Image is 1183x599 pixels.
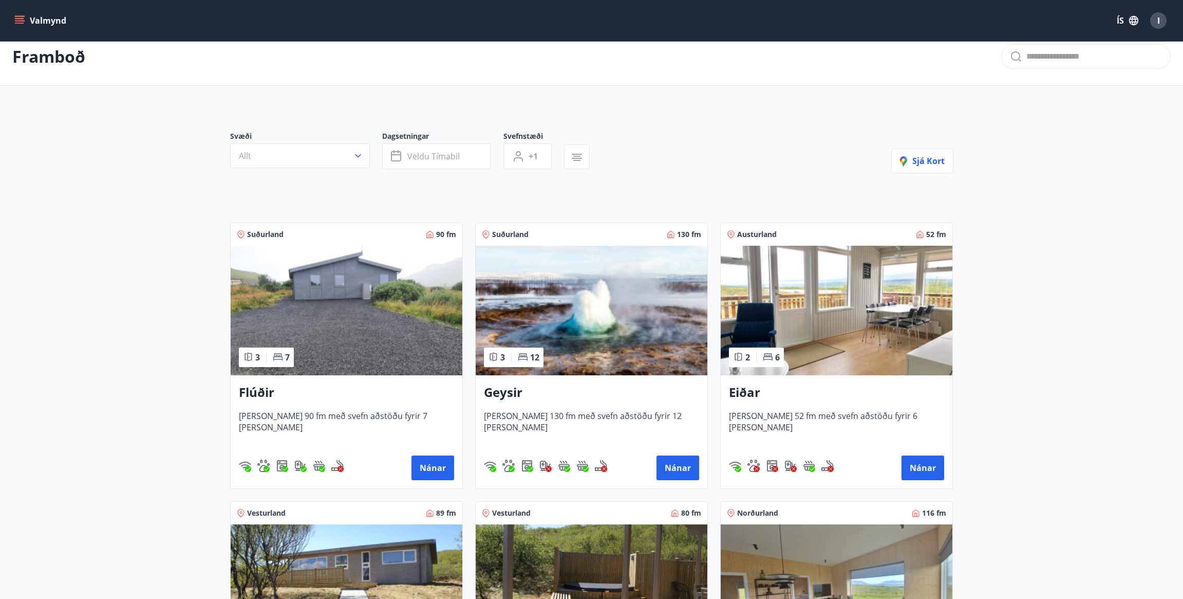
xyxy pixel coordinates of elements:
span: 89 fm [436,508,456,518]
div: Reykingar / Vape [331,460,344,472]
img: pxcaIm5dSOV3FS4whs1soiYWTwFQvksT25a9J10C.svg [257,460,270,472]
button: ÍS [1111,11,1144,30]
span: 116 fm [922,508,946,518]
span: Austurland [737,229,777,240]
button: Allt [230,143,370,168]
span: 12 [530,352,539,363]
img: QNIUl6Cv9L9rHgMXwuzGLuiJOj7RKqxk9mBFPqjq.svg [331,460,344,472]
span: I [1157,15,1160,26]
span: +1 [529,151,538,162]
span: [PERSON_NAME] 130 fm með svefn aðstöðu fyrir 12 [PERSON_NAME] [484,410,699,444]
img: nH7E6Gw2rvWFb8XaSdRp44dhkQaj4PJkOoRYItBQ.svg [294,460,307,472]
span: Veldu tímabil [407,151,460,162]
img: QNIUl6Cv9L9rHgMXwuzGLuiJOj7RKqxk9mBFPqjq.svg [595,460,607,472]
div: Þvottavél [766,460,778,472]
img: HJRyFFsYp6qjeUYhR4dAD8CaCEsnIFYZ05miwXoh.svg [239,460,251,472]
button: Nánar [902,456,944,480]
span: Vesturland [247,508,286,518]
img: Paella dish [231,246,462,375]
img: HJRyFFsYp6qjeUYhR4dAD8CaCEsnIFYZ05miwXoh.svg [729,460,741,472]
div: Heitur pottur [803,460,815,472]
img: nH7E6Gw2rvWFb8XaSdRp44dhkQaj4PJkOoRYItBQ.svg [784,460,797,472]
div: Reykingar / Vape [595,460,607,472]
div: Þvottavél [276,460,288,472]
button: Sjá kort [891,149,953,173]
div: Heitur pottur [313,460,325,472]
img: pxcaIm5dSOV3FS4whs1soiYWTwFQvksT25a9J10C.svg [502,460,515,472]
span: Norðurland [737,508,778,518]
div: Þráðlaust net [239,460,251,472]
h3: Flúðir [239,384,454,402]
button: Nánar [656,456,699,480]
img: Dl16BY4EX9PAW649lg1C3oBuIaAsR6QVDQBO2cTm.svg [766,460,778,472]
span: Dagsetningar [382,131,503,143]
div: Þráðlaust net [484,460,496,472]
span: Allt [239,150,251,161]
span: Svefnstæði [503,131,564,143]
div: Hleðslustöð fyrir rafbíla [294,460,307,472]
div: Heitur pottur [576,460,589,472]
div: Gæludýr [257,460,270,472]
img: QNIUl6Cv9L9rHgMXwuzGLuiJOj7RKqxk9mBFPqjq.svg [821,460,834,472]
div: Hleðslustöð fyrir rafbíla [539,460,552,472]
button: Veldu tímabil [382,143,491,169]
span: Vesturland [492,508,531,518]
img: Paella dish [721,246,952,375]
span: [PERSON_NAME] 52 fm með svefn aðstöðu fyrir 6 [PERSON_NAME] [729,410,944,444]
span: [PERSON_NAME] 90 fm með svefn aðstöðu fyrir 7 [PERSON_NAME] [239,410,454,444]
img: h89QDIuHlAdpqTriuIvuEWkTH976fOgBEOOeu1mi.svg [803,460,815,472]
div: Gæludýr [502,460,515,472]
div: Reykingar / Vape [821,460,834,472]
h3: Eiðar [729,384,944,402]
span: 3 [500,352,505,363]
span: Svæði [230,131,382,143]
span: 7 [285,352,290,363]
div: Þráðlaust net [729,460,741,472]
div: Þvottavél [521,460,533,472]
img: SJj2vZRIhV3BpGWEavGrun1QpCHThV64o0tEtO0y.svg [558,460,570,472]
span: 130 fm [677,229,701,240]
div: Gæludýr [747,460,760,472]
img: Dl16BY4EX9PAW649lg1C3oBuIaAsR6QVDQBO2cTm.svg [276,460,288,472]
span: Suðurland [247,229,284,240]
span: Sjá kort [900,155,945,167]
span: 80 fm [681,508,701,518]
button: menu [12,11,70,30]
span: 52 fm [926,229,946,240]
h3: Geysir [484,384,699,402]
img: Paella dish [476,246,707,375]
span: Suðurland [492,229,529,240]
img: h89QDIuHlAdpqTriuIvuEWkTH976fOgBEOOeu1mi.svg [313,460,325,472]
p: Framboð [12,45,85,68]
span: 2 [745,352,750,363]
img: pxcaIm5dSOV3FS4whs1soiYWTwFQvksT25a9J10C.svg [747,460,760,472]
button: +1 [503,143,552,169]
img: nH7E6Gw2rvWFb8XaSdRp44dhkQaj4PJkOoRYItBQ.svg [539,460,552,472]
div: Hleðslustöð fyrir rafbíla [784,460,797,472]
span: 90 fm [436,229,456,240]
img: h89QDIuHlAdpqTriuIvuEWkTH976fOgBEOOeu1mi.svg [576,460,589,472]
span: 6 [775,352,780,363]
div: Rafmagnspottur [558,460,570,472]
span: 3 [255,352,260,363]
button: I [1146,8,1171,33]
img: Dl16BY4EX9PAW649lg1C3oBuIaAsR6QVDQBO2cTm.svg [521,460,533,472]
button: Nánar [411,456,454,480]
img: HJRyFFsYp6qjeUYhR4dAD8CaCEsnIFYZ05miwXoh.svg [484,460,496,472]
